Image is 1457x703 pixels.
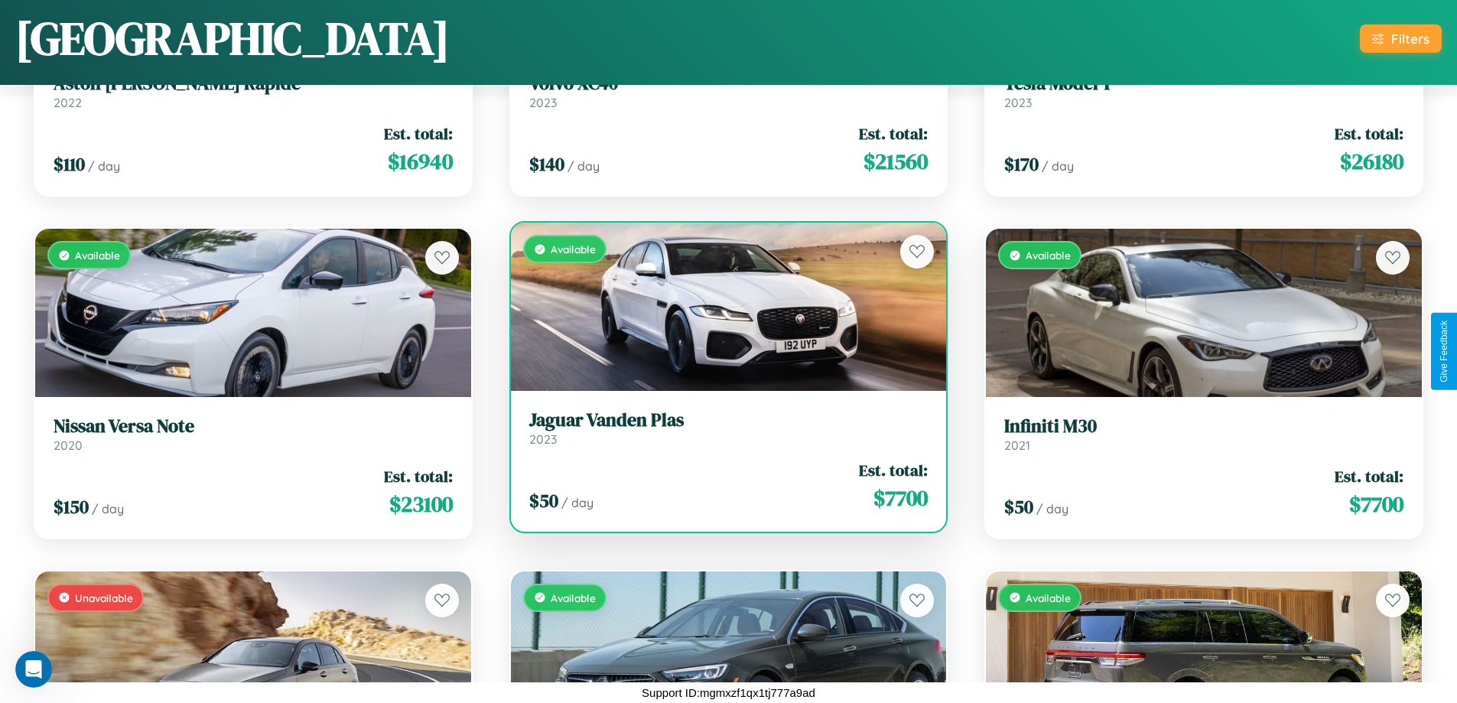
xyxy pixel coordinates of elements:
[1004,415,1403,438] h3: Infiniti M30
[551,591,596,604] span: Available
[529,151,564,177] span: $ 140
[1026,249,1071,262] span: Available
[1026,591,1071,604] span: Available
[54,494,89,519] span: $ 150
[859,459,928,481] span: Est. total:
[529,409,929,447] a: Jaguar Vanden Plas2023
[1042,158,1074,174] span: / day
[529,73,929,110] a: Volvo XC402023
[529,95,557,110] span: 2023
[75,591,133,604] span: Unavailable
[54,73,453,110] a: Aston [PERSON_NAME] Rapide2022
[859,122,928,145] span: Est. total:
[1004,95,1032,110] span: 2023
[529,488,558,513] span: $ 50
[1391,31,1429,47] div: Filters
[1335,465,1403,487] span: Est. total:
[75,249,120,262] span: Available
[1004,73,1403,110] a: Tesla Model Y2023
[1004,494,1033,519] span: $ 50
[1340,146,1403,177] span: $ 26180
[54,73,453,95] h3: Aston [PERSON_NAME] Rapide
[1004,415,1403,453] a: Infiniti M302021
[388,146,453,177] span: $ 16940
[384,122,453,145] span: Est. total:
[88,158,120,174] span: / day
[863,146,928,177] span: $ 21560
[54,415,453,453] a: Nissan Versa Note2020
[54,438,83,453] span: 2020
[1360,24,1442,53] button: Filters
[1335,122,1403,145] span: Est. total:
[1439,321,1449,382] div: Give Feedback
[529,409,929,431] h3: Jaguar Vanden Plas
[529,431,557,447] span: 2023
[384,465,453,487] span: Est. total:
[568,158,600,174] span: / day
[551,242,596,255] span: Available
[1004,438,1030,453] span: 2021
[54,151,85,177] span: $ 110
[54,415,453,438] h3: Nissan Versa Note
[873,483,928,513] span: $ 7700
[1036,501,1068,516] span: / day
[15,7,450,70] h1: [GEOGRAPHIC_DATA]
[1349,489,1403,519] span: $ 7700
[92,501,124,516] span: / day
[15,651,52,688] iframe: Intercom live chat
[389,489,453,519] span: $ 23100
[642,682,815,703] p: Support ID: mgmxzf1qx1tj777a9ad
[1004,151,1039,177] span: $ 170
[54,95,82,110] span: 2022
[561,495,594,510] span: / day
